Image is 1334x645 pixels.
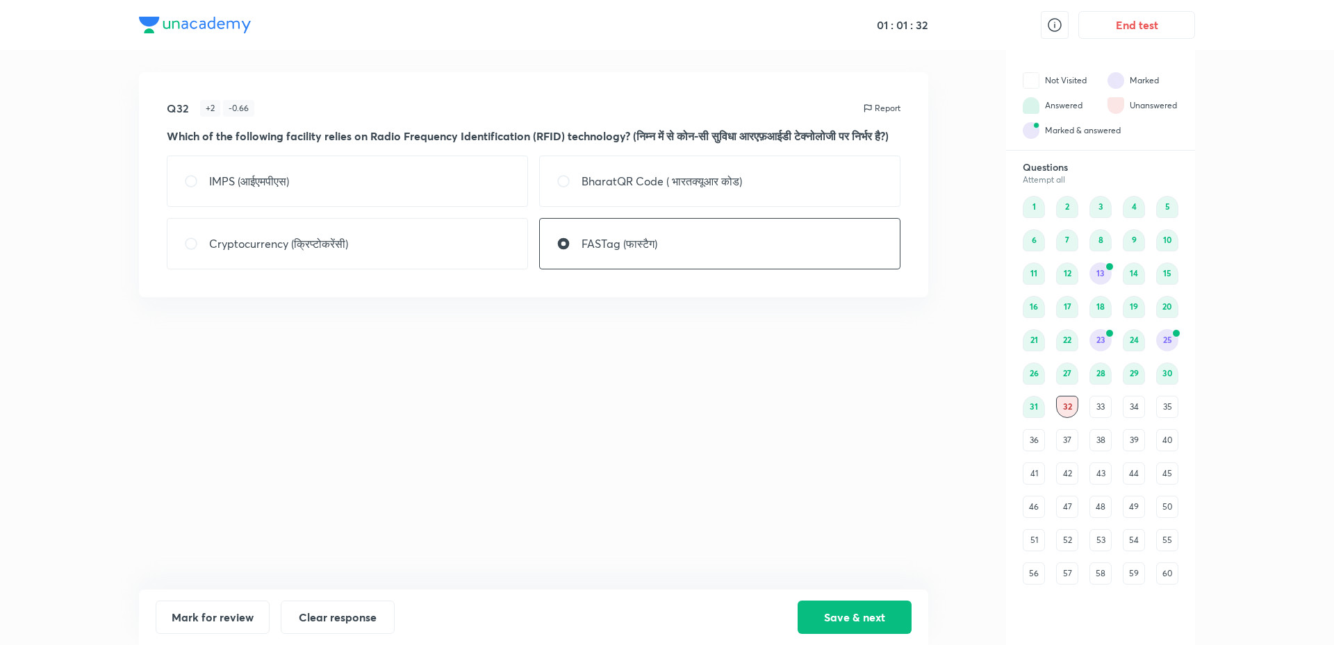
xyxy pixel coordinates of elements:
div: 47 [1056,496,1078,518]
div: Attempt all [1023,175,1178,185]
div: 34 [1123,396,1145,418]
div: 52 [1056,529,1078,551]
div: 33 [1089,396,1112,418]
strong: Which of the following facility relies on Radio Frequency Identification (RFID) technology? (निम्... [167,128,889,143]
div: 2 [1056,196,1078,218]
div: 22 [1056,329,1078,351]
div: Marked [1130,74,1159,87]
div: 50 [1156,496,1178,518]
div: 19 [1123,296,1145,318]
button: Mark for review [156,601,270,634]
div: 28 [1089,362,1112,385]
div: Not Visited [1045,74,1087,87]
button: Clear response [281,601,395,634]
div: 26 [1023,362,1045,385]
div: 39 [1123,429,1145,451]
div: 25 [1156,329,1178,351]
h5: Q32 [167,100,189,117]
div: 3 [1089,196,1112,218]
div: 6 [1023,229,1045,251]
div: 44 [1123,462,1145,485]
img: attempt state [1023,122,1039,139]
div: 21 [1023,329,1045,351]
div: 4 [1123,196,1145,218]
div: 42 [1056,462,1078,485]
div: 24 [1123,329,1145,351]
p: FASTag (फास्टैग) [582,235,657,252]
div: 53 [1089,529,1112,551]
div: 60 [1156,562,1178,585]
div: 56 [1023,562,1045,585]
div: 18 [1089,296,1112,318]
div: 17 [1056,296,1078,318]
div: 41 [1023,462,1045,485]
div: 7 [1056,229,1078,251]
div: + 2 [200,100,220,117]
div: 37 [1056,429,1078,451]
div: 20 [1156,296,1178,318]
div: 35 [1156,396,1178,418]
div: 13 [1089,262,1112,285]
button: Save & next [798,601,912,634]
div: 5 [1156,196,1178,218]
div: 27 [1056,362,1078,385]
h5: 32 [913,18,928,32]
div: Answered [1045,99,1082,112]
p: Cryptocurrency (क्रिप्टोकरेंसी) [209,235,348,252]
div: 36 [1023,429,1045,451]
div: - 0.66 [223,100,254,117]
div: 29 [1123,362,1145,385]
h5: 01 : [894,18,913,32]
div: 54 [1123,529,1145,551]
div: 9 [1123,229,1145,251]
h5: 01 : [877,18,894,32]
div: 40 [1156,429,1178,451]
div: 16 [1023,296,1045,318]
div: 43 [1089,462,1112,485]
div: 32 [1056,396,1078,418]
div: 1 [1023,196,1045,218]
div: 38 [1089,429,1112,451]
div: 51 [1023,529,1045,551]
div: 14 [1123,262,1145,285]
div: 46 [1023,496,1045,518]
div: Marked & answered [1045,124,1121,137]
p: BharatQR Code ( भारतक्यूआर कोड) [582,173,742,190]
div: 11 [1023,262,1045,285]
div: 48 [1089,496,1112,518]
div: 12 [1056,262,1078,285]
div: 55 [1156,529,1178,551]
div: 45 [1156,462,1178,485]
div: 57 [1056,562,1078,585]
h6: Questions [1023,161,1178,174]
div: 31 [1023,396,1045,418]
p: IMPS (आईएमपीएस) [209,173,289,190]
img: attempt state [1023,72,1039,89]
div: 30 [1156,362,1178,385]
img: attempt state [1107,97,1124,114]
div: 49 [1123,496,1145,518]
div: 15 [1156,262,1178,285]
div: 10 [1156,229,1178,251]
img: attempt state [1107,72,1124,89]
div: 23 [1089,329,1112,351]
p: Report [875,102,900,115]
img: report icon [862,103,873,114]
button: End test [1078,11,1195,39]
img: attempt state [1023,97,1039,114]
div: 8 [1089,229,1112,251]
div: 59 [1123,562,1145,585]
div: 58 [1089,562,1112,585]
div: Unanswered [1130,99,1177,112]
